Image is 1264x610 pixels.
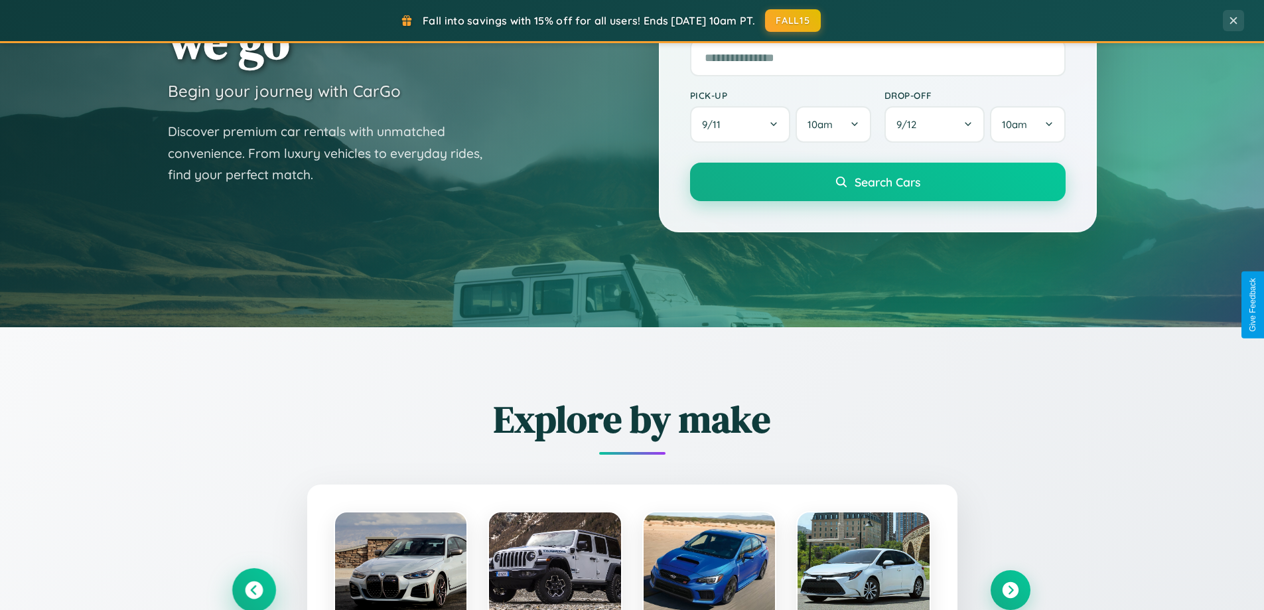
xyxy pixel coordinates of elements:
button: 9/11 [690,106,791,143]
span: 10am [808,118,833,131]
div: Give Feedback [1248,278,1257,332]
span: 9 / 12 [896,118,923,131]
button: 10am [990,106,1065,143]
p: Discover premium car rentals with unmatched convenience. From luxury vehicles to everyday rides, ... [168,121,500,186]
label: Drop-off [884,90,1066,101]
button: 9/12 [884,106,985,143]
button: FALL15 [765,9,821,32]
button: Search Cars [690,163,1066,201]
h2: Explore by make [234,394,1030,445]
label: Pick-up [690,90,871,101]
h3: Begin your journey with CarGo [168,81,401,101]
span: 10am [1002,118,1027,131]
span: Search Cars [855,175,920,189]
button: 10am [796,106,871,143]
span: Fall into savings with 15% off for all users! Ends [DATE] 10am PT. [423,14,755,27]
span: 9 / 11 [702,118,727,131]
